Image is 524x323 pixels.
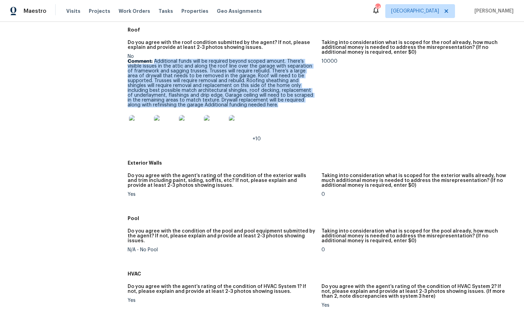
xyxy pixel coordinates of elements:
[128,40,316,50] h5: Do you agree with the roof condition submitted by the agent? If not, please explain and provide a...
[252,137,261,141] span: +10
[128,215,516,222] h5: Pool
[128,26,516,33] h5: Roof
[128,159,516,166] h5: Exterior Walls
[128,59,316,107] p: Additional funds will be required beyond scoped amount. There’s visible issues in the attic and a...
[321,229,510,243] h5: Taking into consideration what is scoped for the pool already, how much additional money is neede...
[321,40,510,55] h5: Taking into consideration what is scoped for the roof already, how much additional money is neede...
[89,8,110,15] span: Projects
[321,284,510,299] h5: Do you agree with the agent’s rating of the condition of HVAC System 2? If not, please explain an...
[128,270,516,277] h5: HVAC
[321,173,510,188] h5: Taking into consideration what is scoped for the exterior walls already, how much additional mone...
[321,192,510,197] div: 0
[24,8,46,15] span: Maestro
[217,8,262,15] span: Geo Assignments
[128,192,316,197] div: Yes
[119,8,150,15] span: Work Orders
[128,173,316,188] h5: Do you agree with the agent’s rating of the condition of the exterior walls and trim including pa...
[128,229,316,243] h5: Do you agree with the condition of the pool and pool equipment submitted by the agent? If not, pl...
[128,54,316,141] div: No
[128,247,316,252] div: N/A - No Pool
[128,59,153,64] b: Comment:
[375,4,380,11] div: 54
[128,284,316,294] h5: Do you agree with the agent’s rating of the condition of HVAC System 1? If not, please explain an...
[391,8,439,15] span: [GEOGRAPHIC_DATA]
[321,303,510,308] div: Yes
[321,59,510,64] div: 10000
[472,8,514,15] span: [PERSON_NAME]
[321,247,510,252] div: 0
[128,298,316,303] div: Yes
[158,9,173,14] span: Tasks
[181,8,208,15] span: Properties
[66,8,80,15] span: Visits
